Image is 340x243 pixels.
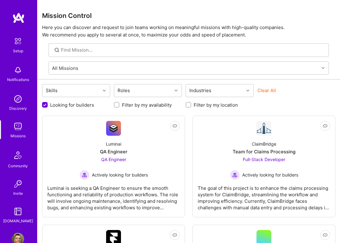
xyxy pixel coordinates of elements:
[100,148,127,155] div: QA Engineer
[106,121,121,136] img: Company Logo
[44,86,59,95] div: Skills
[12,93,24,105] img: discovery
[103,89,106,92] i: icon Chevron
[11,133,26,139] div: Missions
[47,121,180,212] a: Company LogoLuminaiQA EngineerQA Engineer Actively looking for buildersActively looking for build...
[188,86,213,95] div: Industries
[321,66,325,70] i: icon Chevron
[256,121,271,136] img: Company Logo
[11,35,24,48] img: setup
[8,163,28,169] div: Community
[12,178,24,190] img: Invite
[54,47,61,54] i: icon SearchGrey
[172,123,177,128] i: icon EyeClosed
[12,120,24,133] img: teamwork
[174,89,178,92] i: icon Chevron
[198,180,330,211] div: The goal of this project is to enhance the claims processing system for ClaimBridge, streamlining...
[61,47,324,53] input: Find Mission...
[11,148,25,163] img: Community
[257,87,276,94] button: Clear All
[230,170,240,180] img: Actively looking for builders
[116,86,131,95] div: Roles
[42,12,335,19] h3: Mission Control
[194,102,238,108] label: Filter by my location
[172,232,177,237] i: icon EyeClosed
[233,148,295,155] div: Team for Claims Processing
[80,170,89,180] img: Actively looking for builders
[243,157,285,162] span: Full-Stack Developer
[252,141,276,147] div: ClaimBridge
[12,205,24,218] img: guide book
[246,89,249,92] i: icon Chevron
[7,76,29,83] div: Notifications
[323,123,328,128] i: icon EyeClosed
[13,190,23,197] div: Invite
[122,102,172,108] label: Filter by my availability
[13,48,23,54] div: Setup
[198,121,330,212] a: Company LogoClaimBridgeTeam for Claims ProcessingFull-Stack Developer Actively looking for builde...
[42,24,335,39] p: Here you can discover and request to join teams working on meaningful missions with high-quality ...
[106,141,121,147] div: Luminai
[9,105,27,112] div: Discovery
[92,172,148,178] span: Actively looking for builders
[101,157,126,162] span: QA Engineer
[52,65,78,71] div: All Missions
[12,64,24,76] img: bell
[12,12,25,23] img: logo
[50,102,94,108] label: Looking for builders
[242,172,298,178] span: Actively looking for builders
[3,218,33,224] div: [DOMAIN_NAME]
[323,232,328,237] i: icon EyeClosed
[47,180,180,211] div: Luminai is seeking a QA Engineer to ensure the smooth functioning and reliability of production w...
